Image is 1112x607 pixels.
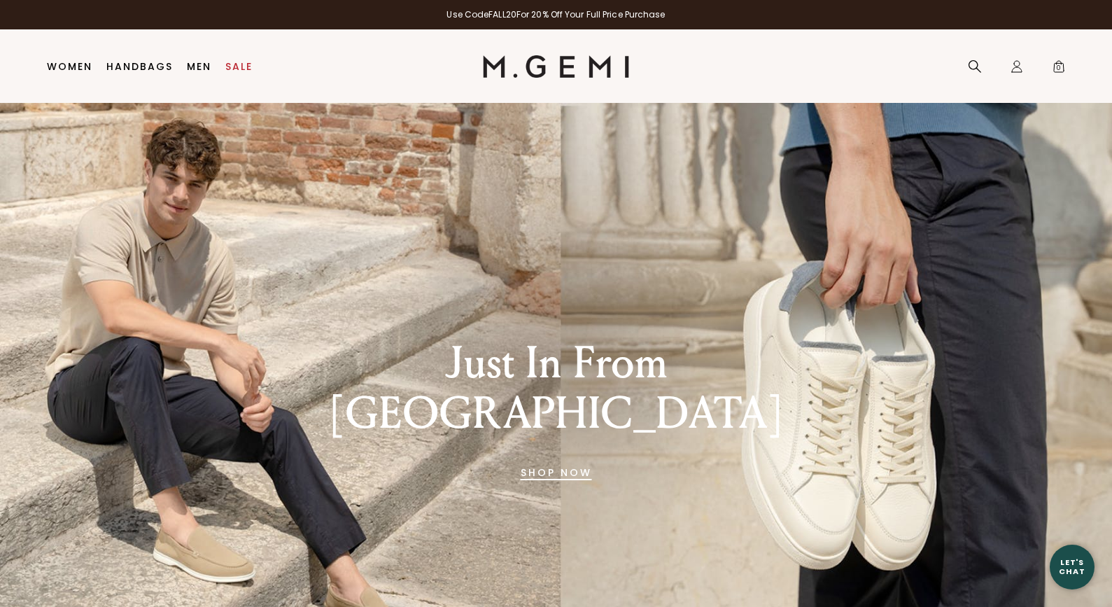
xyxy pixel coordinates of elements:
[521,456,592,489] a: Banner primary button
[1050,558,1095,575] div: Let's Chat
[1052,62,1066,76] span: 0
[314,338,799,439] div: Just In From [GEOGRAPHIC_DATA]
[187,61,211,72] a: Men
[106,61,173,72] a: Handbags
[225,61,253,72] a: Sale
[47,61,92,72] a: Women
[488,8,516,20] strong: FALL20
[483,55,629,78] img: M.Gemi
